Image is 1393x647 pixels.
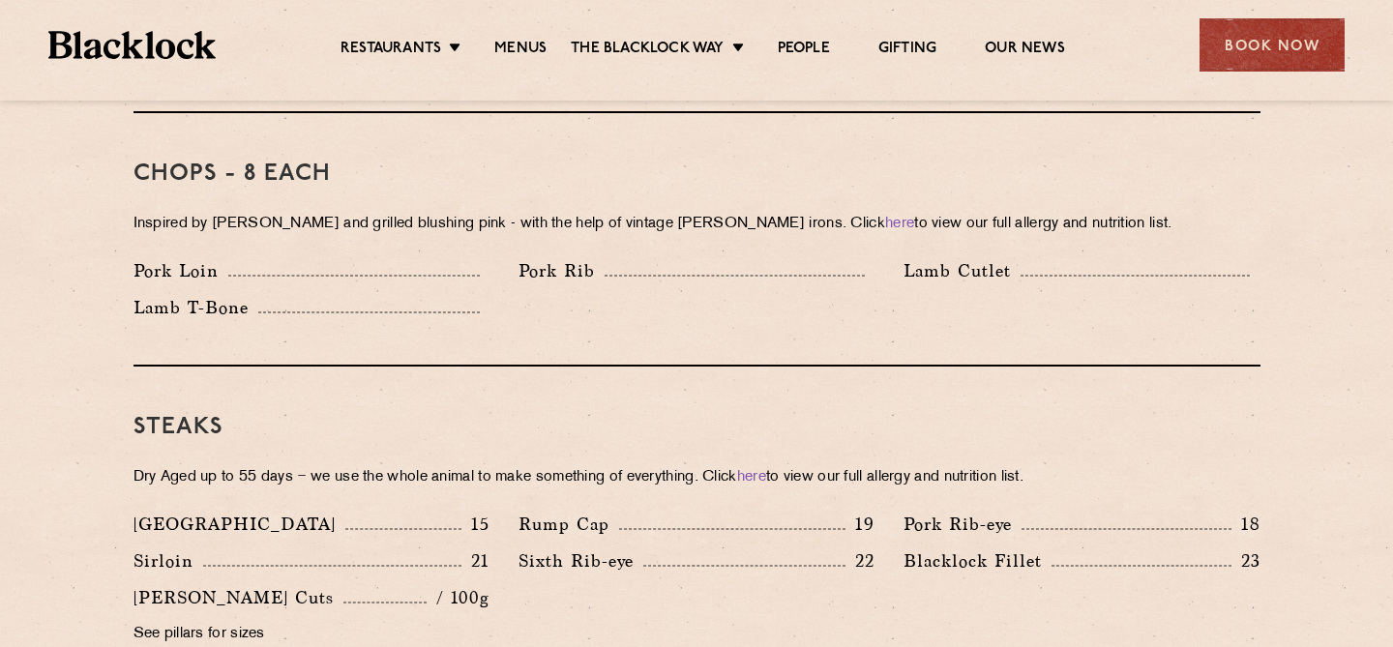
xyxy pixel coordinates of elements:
p: Rump Cap [519,511,619,538]
p: 19 [845,512,874,537]
p: 18 [1231,512,1260,537]
p: Pork Rib-eye [904,511,1022,538]
a: The Blacklock Way [571,40,724,61]
p: Lamb Cutlet [904,257,1021,284]
a: Menus [494,40,547,61]
p: Sirloin [133,547,203,574]
p: Inspired by [PERSON_NAME] and grilled blushing pink - with the help of vintage [PERSON_NAME] iron... [133,211,1260,238]
p: Pork Rib [519,257,605,284]
p: 21 [461,548,489,573]
p: Lamb T-Bone [133,294,258,321]
p: Pork Loin [133,257,228,284]
p: Dry Aged up to 55 days − we use the whole animal to make something of everything. Click to view o... [133,464,1260,491]
a: Restaurants [341,40,441,61]
p: 23 [1231,548,1260,573]
h3: Steaks [133,415,1260,440]
a: here [885,217,914,231]
p: 22 [845,548,874,573]
p: [PERSON_NAME] Cuts [133,584,343,611]
p: [GEOGRAPHIC_DATA] [133,511,345,538]
a: Our News [985,40,1065,61]
div: Book Now [1200,18,1345,72]
p: 15 [461,512,489,537]
img: BL_Textured_Logo-footer-cropped.svg [48,31,216,59]
a: Gifting [878,40,936,61]
p: Blacklock Fillet [904,547,1052,574]
p: / 100g [427,585,489,610]
a: People [778,40,830,61]
a: here [737,470,766,485]
p: Sixth Rib-eye [519,547,643,574]
h3: Chops - 8 each [133,162,1260,187]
